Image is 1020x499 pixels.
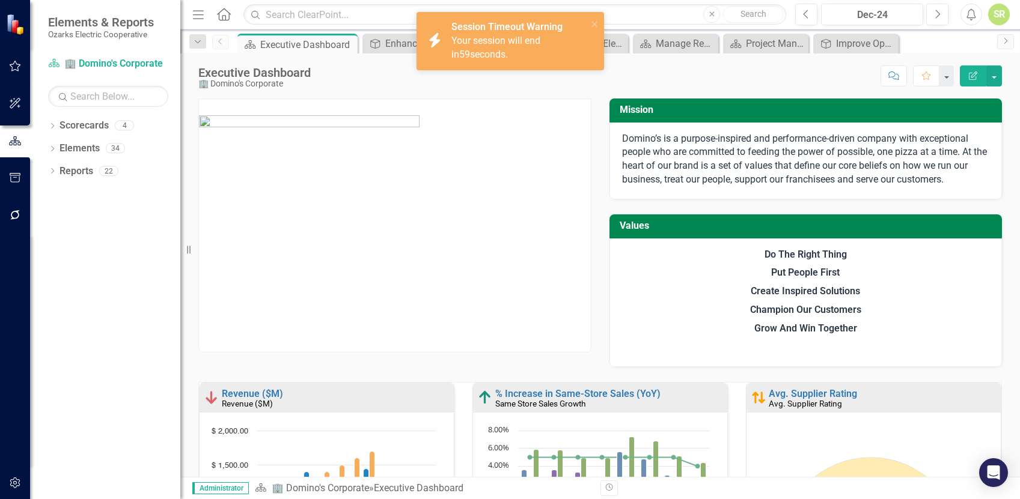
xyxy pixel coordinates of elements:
path: Q3-24, 5. Target. [671,455,676,460]
div: » [255,482,591,495]
strong: Put People First [771,267,840,278]
a: Project Management Dashboard [726,36,805,51]
text: $ 1,500.00 [212,462,248,470]
div: Executive Dashboard [374,482,463,494]
span: Domino’s is a purpose-inspired and performance-driven company with exceptional people who are com... [622,133,987,186]
img: Above Target [478,390,492,405]
small: Same Store Sales Growth [495,399,585,408]
button: Dec-24 [821,4,923,25]
div: 🏢 Domino's Corporate [198,79,311,88]
h3: Mission [620,104,997,115]
span: Search [741,9,766,19]
small: Avg. Supplier Rating [769,399,842,408]
a: Scorecards [60,119,109,133]
strong: Do The Right Thing [765,249,847,260]
div: Project Management Dashboard [746,36,805,51]
text: $ 2,000.00 [212,428,248,435]
strong: Champion Our Customers [750,304,861,315]
input: Search ClearPoint... [243,4,786,25]
img: Below Plan [204,390,219,405]
small: Revenue ($M) [222,399,273,408]
div: 22 [99,166,118,176]
path: Q4-23, 5. Target. [600,455,605,460]
a: Elements [60,142,100,156]
strong: Grow And Win Together [754,322,857,334]
path: Q2-24, 5. Target. [647,455,652,460]
span: Your session will end in seconds. [451,35,540,60]
div: Open Intercom Messenger [979,458,1008,487]
strong: Create Inspired Solutions [751,285,860,297]
a: Improve Operating Margins [816,36,896,51]
a: 🏢 Domino's Corporate [272,482,369,494]
path: Q4-24, 4. Target. [695,464,700,468]
small: Ozarks Electric Cooperative [48,29,154,39]
img: Caution [751,390,766,405]
div: Executive Dashboard [198,66,311,79]
a: Revenue ($M) [222,388,283,399]
div: Enhance Employee Training & Development [385,36,445,51]
a: 🏢 Domino's Corporate [48,57,168,71]
a: Reports [60,165,93,178]
div: Improve Operating Margins [836,36,896,51]
path: Q1-24, 5. Target. [623,455,628,460]
path: Q2-23, 5. Target. [552,455,557,460]
span: Administrator [192,482,249,494]
div: Dec-24 [825,8,919,22]
a: Manage Reports [636,36,715,51]
h3: Values [620,220,997,231]
text: 4.00% [488,459,509,470]
img: ClearPoint Strategy [6,14,27,35]
text: 8.00% [488,424,509,435]
button: close [591,17,599,31]
button: Search [723,6,783,23]
span: 59 [459,49,470,60]
strong: Session Timeout Warning [451,21,563,32]
div: 34 [106,144,125,154]
button: SR [988,4,1010,25]
div: 4 [115,121,134,131]
span: Elements & Reports [48,15,154,29]
a: Avg. Supplier Rating [769,388,857,399]
path: Q3-23, 5. Target. [576,455,581,460]
a: Enhance Employee Training & Development [365,36,445,51]
path: Q1-23, 5. Target. [528,455,533,460]
a: % Increase in Same-Store Sales (YoY) [495,388,661,399]
div: Manage Reports [656,36,715,51]
div: Executive Dashboard [260,37,355,52]
input: Search Below... [48,86,168,107]
text: 6.00% [488,442,509,453]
